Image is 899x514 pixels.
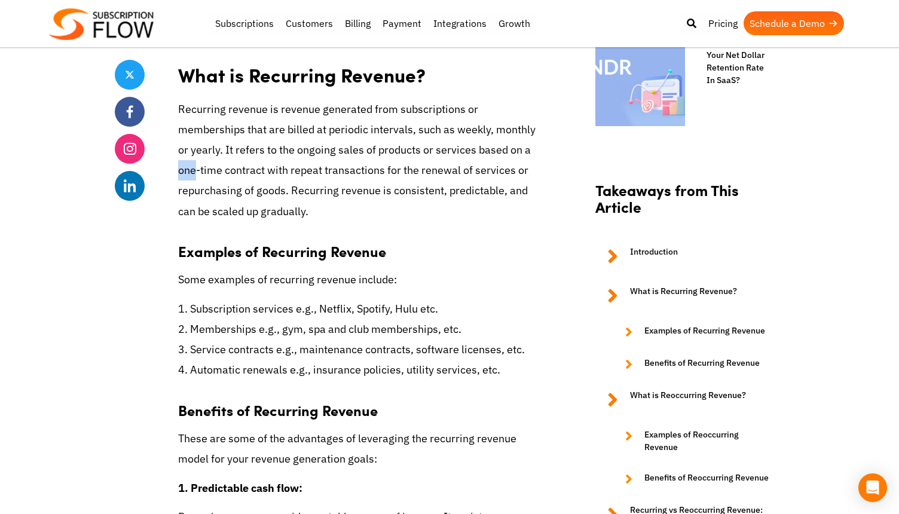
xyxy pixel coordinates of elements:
a: Customers [280,11,339,35]
img: Subscriptionflow [49,8,154,40]
h2: What is Recurring Revenue? [178,52,546,90]
a: Growth [493,11,536,35]
a: What is Reoccurring Revenue? [595,389,772,411]
h3: Benefits of Recurring Revenue [178,389,546,419]
a: How To Improve Your Net Dollar Retention Rate In SaaS? [695,36,772,87]
p: 1. Subscription services e.g., Netflix, Spotify, Hulu etc. 2. Memberships e.g., gym, spa and club... [178,299,546,381]
a: Introduction [595,246,772,267]
a: What is Recurring Revenue? [595,285,772,307]
a: Integrations [427,11,493,35]
a: Benefits of Recurring Revenue [613,357,772,371]
p: Recurring revenue is revenue generated from subscriptions or memberships that are billed at perio... [178,99,546,222]
a: Payment [377,11,427,35]
strong: 1. Predictable cash flow: [178,481,302,495]
a: Examples of Recurring Revenue [613,325,772,339]
div: Open Intercom Messenger [858,473,887,502]
a: Billing [339,11,377,35]
h2: Takeaways from This Article [595,182,772,228]
h3: Examples of Recurring Revenue [178,230,546,260]
img: How-To-Improve-Your-Net-Dollar-Retention-Rate-In-SaaS [595,36,685,126]
a: Examples of Reoccurring Revenue [613,429,772,454]
a: Schedule a Demo [744,11,844,35]
a: Subscriptions [209,11,280,35]
a: Pricing [702,11,744,35]
p: These are some of the advantages of leveraging the recurring revenue model for your revenue gener... [178,429,546,469]
a: Benefits of Reoccurring Revenue [613,472,772,486]
p: Some examples of recurring revenue include: [178,270,546,290]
